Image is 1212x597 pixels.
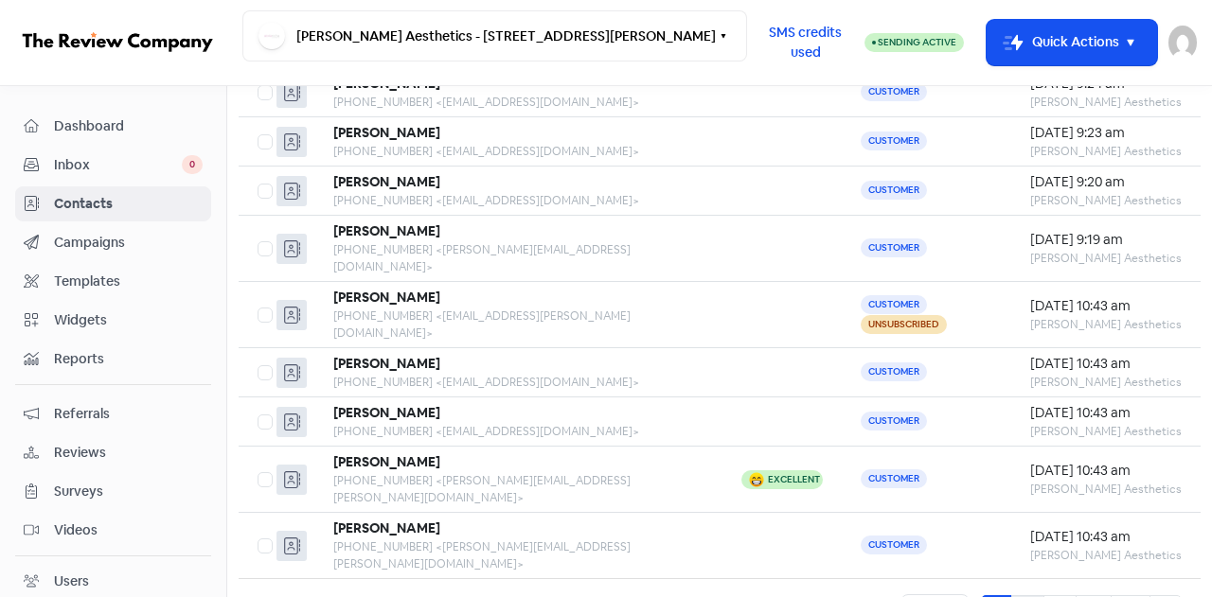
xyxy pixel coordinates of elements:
[1030,192,1182,209] div: [PERSON_NAME] Aesthetics
[333,374,704,391] div: [PHONE_NUMBER] <[EMAIL_ADDRESS][DOMAIN_NAME]>
[1030,250,1182,267] div: [PERSON_NAME] Aesthetics
[54,272,203,291] span: Templates
[333,355,440,372] b: [PERSON_NAME]
[15,186,211,221] a: Contacts
[1030,143,1182,160] div: [PERSON_NAME] Aesthetics
[1030,123,1182,143] div: [DATE] 9:23 am
[333,94,704,111] div: [PHONE_NUMBER] <[EMAIL_ADDRESS][DOMAIN_NAME]>
[333,472,704,506] div: [PHONE_NUMBER] <[PERSON_NAME][EMAIL_ADDRESS][PERSON_NAME][DOMAIN_NAME]>
[861,132,927,150] span: Customer
[768,475,820,484] div: Excellent
[54,310,203,330] span: Widgets
[15,513,211,548] a: Videos
[54,116,203,136] span: Dashboard
[182,155,203,174] span: 0
[15,148,211,183] a: Inbox 0
[333,192,704,209] div: [PHONE_NUMBER] <[EMAIL_ADDRESS][DOMAIN_NAME]>
[54,482,203,501] span: Surveys
[763,23,848,62] span: SMS credits used
[15,435,211,470] a: Reviews
[861,82,927,101] span: Customer
[1030,403,1182,423] div: [DATE] 10:43 am
[333,124,440,141] b: [PERSON_NAME]
[15,396,211,431] a: Referrals
[861,362,927,381] span: Customer
[861,315,947,334] span: Unsubscribed
[15,474,211,509] a: Surveys
[1030,316,1182,333] div: [PERSON_NAME] Aesthetics
[864,31,964,54] a: Sending Active
[54,233,203,253] span: Campaigns
[333,453,440,470] b: [PERSON_NAME]
[861,295,927,314] span: Customer
[1030,230,1182,250] div: [DATE] 9:19 am
[54,155,182,175] span: Inbox
[861,536,927,554] span: Customer
[1030,423,1182,440] div: [PERSON_NAME] Aesthetics
[861,412,927,430] span: Customer
[333,404,440,421] b: [PERSON_NAME]
[15,303,211,338] a: Widgets
[15,225,211,260] a: Campaigns
[1030,296,1182,316] div: [DATE] 10:43 am
[15,109,211,144] a: Dashboard
[333,519,440,536] b: [PERSON_NAME]
[861,469,927,488] span: Customer
[1030,481,1182,498] div: [PERSON_NAME] Aesthetics
[54,194,203,214] span: Contacts
[1030,461,1182,481] div: [DATE] 10:43 am
[15,264,211,299] a: Templates
[1030,172,1182,192] div: [DATE] 9:20 am
[333,173,440,190] b: [PERSON_NAME]
[1168,26,1197,60] img: User
[987,20,1157,65] button: Quick Actions
[333,222,440,239] b: [PERSON_NAME]
[333,423,704,440] div: [PHONE_NUMBER] <[EMAIL_ADDRESS][DOMAIN_NAME]>
[15,342,211,377] a: Reports
[861,181,927,200] span: Customer
[861,238,927,257] span: Customer
[1030,547,1182,564] div: [PERSON_NAME] Aesthetics
[1030,527,1182,547] div: [DATE] 10:43 am
[54,404,203,424] span: Referrals
[333,143,704,160] div: [PHONE_NUMBER] <[EMAIL_ADDRESS][DOMAIN_NAME]>
[333,538,704,572] div: [PHONE_NUMBER] <[PERSON_NAME][EMAIL_ADDRESS][PERSON_NAME][DOMAIN_NAME]>
[1030,354,1182,374] div: [DATE] 10:43 am
[1030,94,1182,111] div: [PERSON_NAME] Aesthetics
[333,289,440,306] b: [PERSON_NAME]
[242,10,747,61] button: [PERSON_NAME] Aesthetics - [STREET_ADDRESS][PERSON_NAME]
[54,349,203,369] span: Reports
[54,443,203,463] span: Reviews
[878,36,956,48] span: Sending Active
[54,520,203,540] span: Videos
[333,307,704,342] div: [PHONE_NUMBER] <[EMAIL_ADDRESS][PERSON_NAME][DOMAIN_NAME]>
[747,31,864,51] a: SMS credits used
[54,571,89,591] div: Users
[333,241,704,275] div: [PHONE_NUMBER] <[PERSON_NAME][EMAIL_ADDRESS][DOMAIN_NAME]>
[1030,374,1182,391] div: [PERSON_NAME] Aesthetics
